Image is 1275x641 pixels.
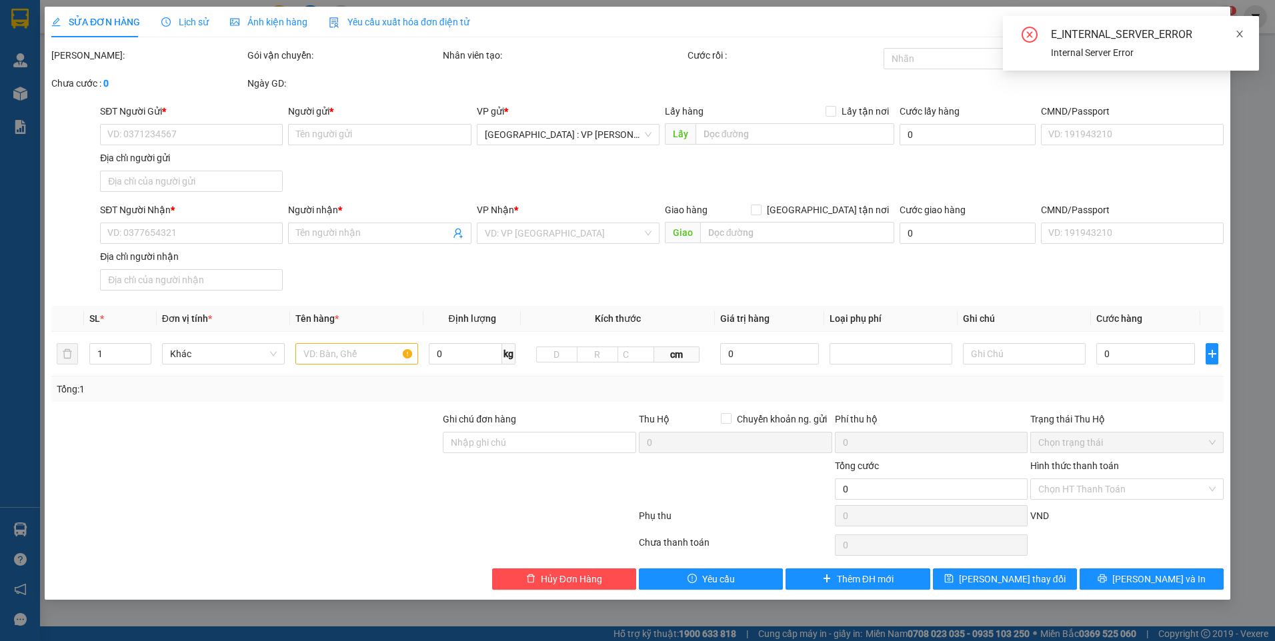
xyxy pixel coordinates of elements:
[654,346,700,362] span: cm
[536,346,577,362] input: D
[230,17,239,27] span: picture
[720,313,770,324] span: Giá trị hàng
[665,106,704,117] span: Lấy hàng
[247,76,441,91] div: Ngày GD:
[288,203,471,217] div: Người nhận
[170,344,277,364] span: Khác
[295,343,418,364] input: VD: Bàn, Ghế
[688,574,697,584] span: exclamation-circle
[443,432,636,453] input: Ghi chú đơn hàng
[836,104,894,119] span: Lấy tận nơi
[700,222,895,243] input: Dọc đường
[1112,572,1206,586] span: [PERSON_NAME] và In
[900,106,960,117] label: Cước lấy hàng
[696,123,895,145] input: Dọc đường
[1051,45,1243,60] div: Internal Server Error
[1030,510,1049,521] span: VND
[639,568,783,590] button: exclamation-circleYêu cầu
[577,346,618,362] input: R
[1041,203,1224,217] div: CMND/Passport
[900,205,966,215] label: Cước giao hàng
[51,17,61,27] span: edit
[1206,343,1218,364] button: plus
[702,572,735,586] span: Yêu cầu
[963,343,1086,364] input: Ghi Chú
[100,269,283,291] input: Địa chỉ của người nhận
[822,574,832,584] span: plus
[637,508,834,532] div: Phụ thu
[161,17,209,27] span: Lịch sử
[100,104,283,119] div: SĐT Người Gửi
[1022,27,1038,45] span: close-circle
[288,104,471,119] div: Người gửi
[1096,313,1142,324] span: Cước hàng
[453,228,463,239] span: user-add
[502,343,515,364] span: kg
[103,78,109,89] b: 0
[837,572,894,586] span: Thêm ĐH mới
[57,382,492,396] div: Tổng: 1
[443,48,685,63] div: Nhân viên tạo:
[1041,104,1224,119] div: CMND/Passport
[639,414,670,424] span: Thu Hộ
[477,205,514,215] span: VP Nhận
[900,124,1036,145] input: Cước lấy hàng
[637,535,834,558] div: Chưa thanh toán
[958,306,1091,332] th: Ghi chú
[100,171,283,192] input: Địa chỉ của người gửi
[786,568,930,590] button: plusThêm ĐH mới
[617,346,655,362] input: C
[944,574,954,584] span: save
[835,460,879,471] span: Tổng cước
[162,313,212,324] span: Đơn vị tính
[51,48,245,63] div: [PERSON_NAME]:
[477,104,660,119] div: VP gửi
[835,412,1028,432] div: Phí thu hộ
[900,223,1036,244] input: Cước giao hàng
[100,151,283,165] div: Địa chỉ người gửi
[732,412,832,426] span: Chuyển khoản ng. gửi
[443,414,516,424] label: Ghi chú đơn hàng
[51,76,245,91] div: Chưa cước :
[688,48,881,63] div: Cước rồi :
[933,568,1077,590] button: save[PERSON_NAME] thay đổi
[329,17,469,27] span: Yêu cầu xuất hóa đơn điện tử
[492,568,636,590] button: deleteHủy Đơn Hàng
[541,572,602,586] span: Hủy Đơn Hàng
[230,17,307,27] span: Ảnh kiện hàng
[595,313,641,324] span: Kích thước
[295,313,339,324] span: Tên hàng
[485,125,652,145] span: Hà Nội : VP Hoàng Mai
[449,313,496,324] span: Định lượng
[247,48,441,63] div: Gói vận chuyển:
[665,222,700,243] span: Giao
[329,17,339,28] img: icon
[665,123,696,145] span: Lấy
[1206,348,1218,359] span: plus
[1038,432,1216,452] span: Chọn trạng thái
[665,205,708,215] span: Giao hàng
[89,313,100,324] span: SL
[1030,460,1119,471] label: Hình thức thanh toán
[1080,568,1224,590] button: printer[PERSON_NAME] và In
[100,203,283,217] div: SĐT Người Nhận
[1051,27,1243,43] div: E_INTERNAL_SERVER_ERROR
[1098,574,1107,584] span: printer
[1235,29,1244,39] span: close
[51,17,140,27] span: SỬA ĐƠN HÀNG
[526,574,535,584] span: delete
[57,343,78,364] button: delete
[1193,7,1230,44] button: Close
[959,572,1066,586] span: [PERSON_NAME] thay đổi
[161,17,171,27] span: clock-circle
[1030,412,1224,426] div: Trạng thái Thu Hộ
[762,203,894,217] span: [GEOGRAPHIC_DATA] tận nơi
[824,306,958,332] th: Loại phụ phí
[100,249,283,264] div: Địa chỉ người nhận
